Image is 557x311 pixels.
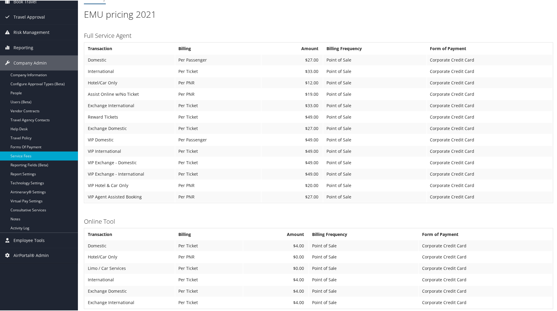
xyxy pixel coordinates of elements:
td: $27.00 [262,54,323,65]
td: Per Ticket [175,263,243,273]
td: VIP Hotel & Car Only [85,180,175,190]
td: Per Ticket [175,168,261,179]
td: Point of Sale [323,134,426,145]
td: Point of Sale [309,297,418,308]
th: Amount [262,43,323,53]
td: Per Ticket [175,65,261,76]
td: $33.00 [262,100,323,110]
td: Hotel/Car Only [85,77,175,88]
h3: Full Service Agent [84,31,553,39]
td: Corporate Credit Card [427,180,553,190]
span: AirPortal® Admin [13,248,49,263]
td: Corporate Credit Card [427,134,553,145]
td: VIP Agent Assisted Booking [85,191,175,202]
td: Per PNR [175,191,261,202]
th: Form of Payment [427,43,553,53]
h1: EMU pricing 2021 [84,8,553,20]
td: VIP Exchange - International [85,168,175,179]
h3: Online Tool [84,217,553,225]
th: Transaction [85,228,175,239]
span: Travel Approval [13,9,45,24]
td: $49.00 [262,145,323,156]
th: Billing Frequency [323,43,426,53]
td: Point of Sale [323,157,426,168]
td: Corporate Credit Card [427,100,553,110]
td: Per Ticket [175,297,243,308]
th: Amount [243,228,308,239]
td: Hotel/Car Only [85,251,175,262]
td: Corporate Credit Card [419,297,553,308]
td: Per Passenger [175,54,261,65]
td: Point of Sale [323,88,426,99]
td: Corporate Credit Card [427,122,553,133]
td: Point of Sale [309,263,418,273]
th: Billing Frequency [309,228,418,239]
td: Reward Tickets [85,111,175,122]
td: Corporate Credit Card [427,65,553,76]
td: Corporate Credit Card [427,191,553,202]
td: Corporate Credit Card [427,168,553,179]
td: $4.00 [243,274,308,285]
td: VIP International [85,145,175,156]
td: VIP Exchange - Domestic [85,157,175,168]
td: Corporate Credit Card [427,88,553,99]
td: Assist Online w/No Ticket [85,88,175,99]
td: Corporate Credit Card [419,240,553,251]
td: Per PNR [175,77,261,88]
td: Exchange International [85,297,175,308]
span: Reporting [13,40,33,55]
td: $0.00 [243,263,308,273]
td: Corporate Credit Card [419,263,553,273]
td: Point of Sale [309,274,418,285]
td: $27.00 [262,122,323,133]
td: Exchange International [85,100,175,110]
td: Point of Sale [323,180,426,190]
td: Limo / Car Services [85,263,175,273]
th: Form of Payment [419,228,553,239]
td: Per PNR [175,88,261,99]
td: $49.00 [262,134,323,145]
td: Domestic [85,240,175,251]
td: Exchange Domestic [85,285,175,296]
td: Point of Sale [309,251,418,262]
td: $49.00 [262,111,323,122]
td: $12.00 [262,77,323,88]
td: Corporate Credit Card [419,285,553,296]
td: Point of Sale [323,100,426,110]
td: Per Ticket [175,145,261,156]
td: Point of Sale [309,285,418,296]
td: Corporate Credit Card [419,274,553,285]
td: $33.00 [262,65,323,76]
td: $19.00 [262,88,323,99]
td: Corporate Credit Card [419,251,553,262]
td: Per Ticket [175,111,261,122]
td: VIP Domestic [85,134,175,145]
td: Corporate Credit Card [427,145,553,156]
td: Per Ticket [175,285,243,296]
td: Domestic [85,54,175,65]
td: $4.00 [243,297,308,308]
td: Corporate Credit Card [427,54,553,65]
td: $20.00 [262,180,323,190]
span: Risk Management [13,24,49,39]
td: Point of Sale [323,77,426,88]
td: Point of Sale [323,111,426,122]
td: International [85,274,175,285]
td: Per PNR [175,180,261,190]
td: Point of Sale [323,145,426,156]
td: Point of Sale [323,191,426,202]
td: Corporate Credit Card [427,77,553,88]
td: $4.00 [243,240,308,251]
td: Per Passenger [175,134,261,145]
td: $4.00 [243,285,308,296]
td: International [85,65,175,76]
td: $49.00 [262,168,323,179]
th: Billing [175,43,261,53]
td: Per Ticket [175,240,243,251]
td: $49.00 [262,157,323,168]
td: Exchange Domestic [85,122,175,133]
td: Point of Sale [309,240,418,251]
span: Employee Tools [13,232,45,247]
td: Corporate Credit Card [427,157,553,168]
td: Per Ticket [175,157,261,168]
